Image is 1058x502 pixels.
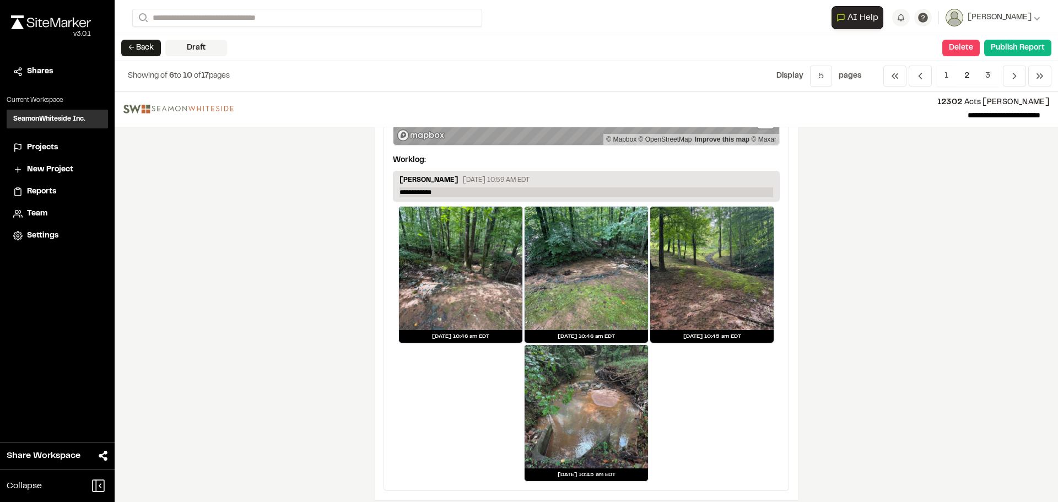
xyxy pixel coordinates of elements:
div: [DATE] 10:45 am EDT [525,468,648,481]
span: [PERSON_NAME] [968,12,1032,24]
a: Settings [13,230,101,242]
button: Publish Report [984,40,1051,56]
button: Open AI Assistant [832,6,883,29]
span: 10 [183,73,192,79]
span: 17 [201,73,209,79]
span: Reports [27,186,56,198]
a: Reports [13,186,101,198]
button: Search [132,9,152,27]
div: Open AI Assistant [832,6,888,29]
span: Showing of [128,73,169,79]
span: 12302 [937,99,963,106]
p: Acts [PERSON_NAME] [242,96,1049,109]
a: Maxar [751,136,776,143]
span: 1 [936,66,957,87]
a: Mapbox [606,136,636,143]
span: Settings [27,230,58,242]
p: [DATE] 10:59 AM EDT [463,175,530,185]
span: Team [27,208,47,220]
span: Collapse [7,479,42,493]
span: 6 [169,73,174,79]
a: Team [13,208,101,220]
button: 5 [810,66,832,87]
a: Map feedback [695,136,749,143]
span: 2 [956,66,978,87]
a: [DATE] 10:45 am EDT [650,206,774,343]
span: New Project [27,164,73,176]
span: Share Workspace [7,449,80,462]
a: OpenStreetMap [639,136,692,143]
a: [DATE] 10:46 am EDT [524,206,649,343]
div: Draft [165,40,227,56]
button: Delete [942,40,980,56]
p: Worklog: [393,154,426,166]
p: [PERSON_NAME] [400,175,458,187]
img: file [123,105,234,114]
div: Oh geez...please don't... [11,29,91,39]
a: Mapbox logo [397,129,445,142]
a: [DATE] 10:46 am EDT [398,206,523,343]
p: to of pages [128,70,230,82]
p: Display [776,70,803,82]
img: rebrand.png [11,15,91,29]
h3: SeamonWhiteside Inc. [13,114,85,124]
a: [DATE] 10:45 am EDT [524,344,649,482]
span: Projects [27,142,58,154]
div: [DATE] 10:46 am EDT [399,330,522,343]
p: Current Workspace [7,95,108,105]
span: 3 [977,66,998,87]
p: page s [839,70,861,82]
div: [DATE] 10:45 am EDT [650,330,774,343]
div: [DATE] 10:46 am EDT [525,330,648,343]
span: AI Help [848,11,878,24]
a: Shares [13,66,101,78]
a: Projects [13,142,101,154]
a: New Project [13,164,101,176]
nav: Navigation [883,66,1051,87]
button: ← Back [121,40,161,56]
img: User [946,9,963,26]
button: [PERSON_NAME] [946,9,1040,26]
span: Shares [27,66,53,78]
